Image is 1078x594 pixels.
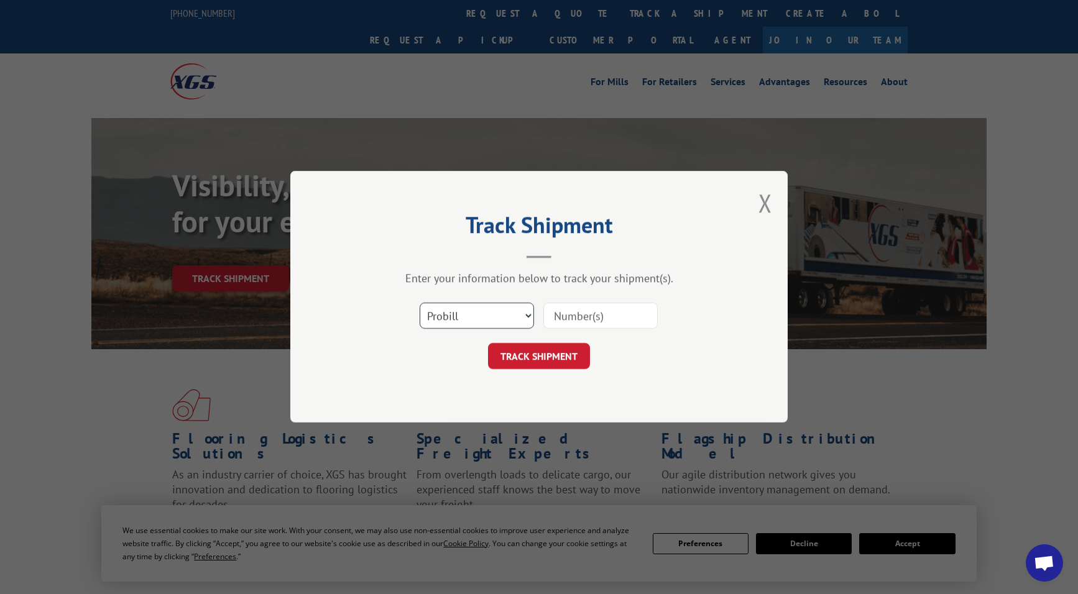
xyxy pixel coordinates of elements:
[1026,544,1063,582] div: Open chat
[352,272,726,286] div: Enter your information below to track your shipment(s).
[758,186,772,219] button: Close modal
[543,303,658,329] input: Number(s)
[488,344,590,370] button: TRACK SHIPMENT
[352,216,726,240] h2: Track Shipment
